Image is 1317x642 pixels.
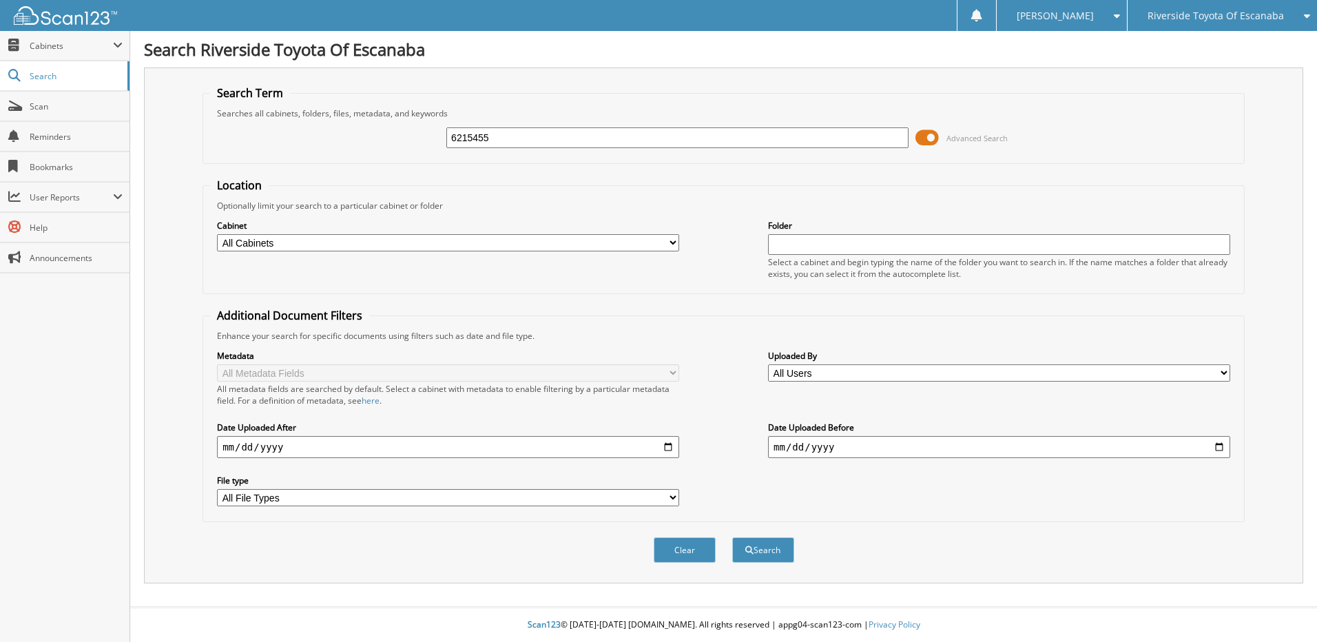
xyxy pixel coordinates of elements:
[210,330,1237,342] div: Enhance your search for specific documents using filters such as date and file type.
[1148,12,1284,20] span: Riverside Toyota Of Escanaba
[30,70,121,82] span: Search
[217,436,679,458] input: start
[768,256,1230,280] div: Select a cabinet and begin typing the name of the folder you want to search in. If the name match...
[30,161,123,173] span: Bookmarks
[869,619,920,630] a: Privacy Policy
[210,178,269,193] legend: Location
[217,220,679,231] label: Cabinet
[30,101,123,112] span: Scan
[654,537,716,563] button: Clear
[217,350,679,362] label: Metadata
[768,436,1230,458] input: end
[30,131,123,143] span: Reminders
[217,475,679,486] label: File type
[768,422,1230,433] label: Date Uploaded Before
[732,537,794,563] button: Search
[14,6,117,25] img: scan123-logo-white.svg
[1248,576,1317,642] iframe: Chat Widget
[30,252,123,264] span: Announcements
[528,619,561,630] span: Scan123
[210,308,369,323] legend: Additional Document Filters
[768,220,1230,231] label: Folder
[768,350,1230,362] label: Uploaded By
[946,133,1008,143] span: Advanced Search
[210,85,290,101] legend: Search Term
[217,422,679,433] label: Date Uploaded After
[1017,12,1094,20] span: [PERSON_NAME]
[362,395,380,406] a: here
[210,200,1237,211] div: Optionally limit your search to a particular cabinet or folder
[210,107,1237,119] div: Searches all cabinets, folders, files, metadata, and keywords
[144,38,1303,61] h1: Search Riverside Toyota Of Escanaba
[130,608,1317,642] div: © [DATE]-[DATE] [DOMAIN_NAME]. All rights reserved | appg04-scan123-com |
[217,383,679,406] div: All metadata fields are searched by default. Select a cabinet with metadata to enable filtering b...
[30,222,123,234] span: Help
[30,40,113,52] span: Cabinets
[30,191,113,203] span: User Reports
